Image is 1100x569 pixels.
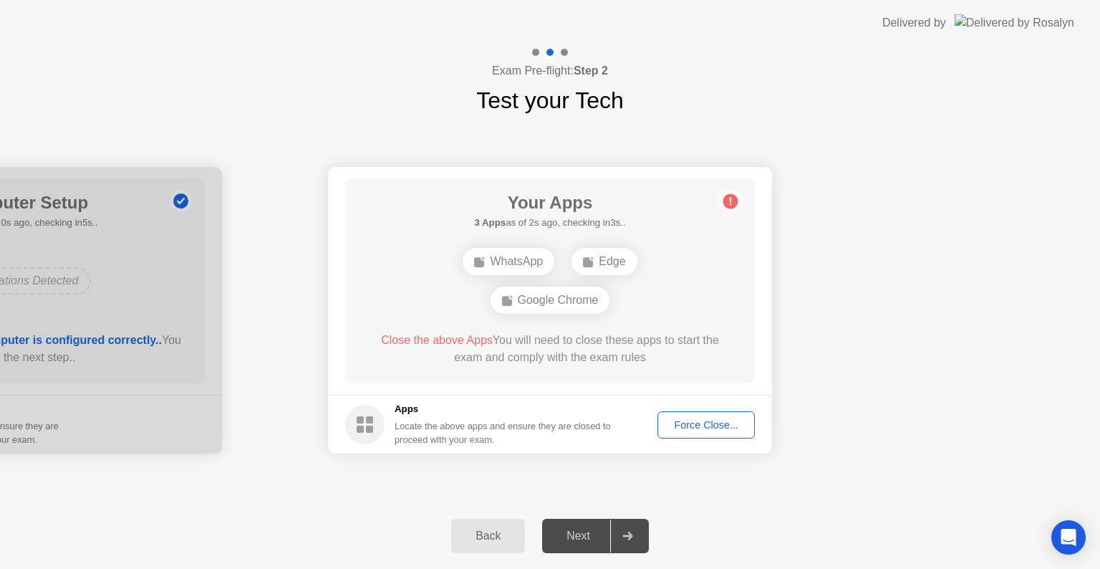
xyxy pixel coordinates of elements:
button: Next [542,519,649,553]
div: Locate the above apps and ensure they are closed to proceed with your exam. [395,419,612,446]
h1: Test your Tech [476,83,624,118]
div: WhatsApp [463,248,554,275]
b: 3 Apps [474,217,506,228]
div: Back [455,530,521,542]
div: Force Close... [662,419,750,431]
img: Delivered by Rosalyn [955,14,1074,31]
span: Close the above Apps [381,334,493,346]
h5: as of 2s ago, checking in3s.. [474,216,625,230]
b: Step 2 [574,64,608,77]
div: Delivered by [882,14,946,32]
h1: Your Apps [474,190,625,216]
h5: Apps [395,402,612,416]
div: Edge [571,248,637,275]
div: Google Chrome [491,287,610,314]
div: You will need to close these apps to start the exam and comply with the exam rules [366,332,735,366]
button: Force Close... [657,411,755,439]
h4: Exam Pre-flight: [492,62,608,80]
div: Next [546,530,610,542]
div: Open Intercom Messenger [1051,520,1086,555]
button: Back [451,519,525,553]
